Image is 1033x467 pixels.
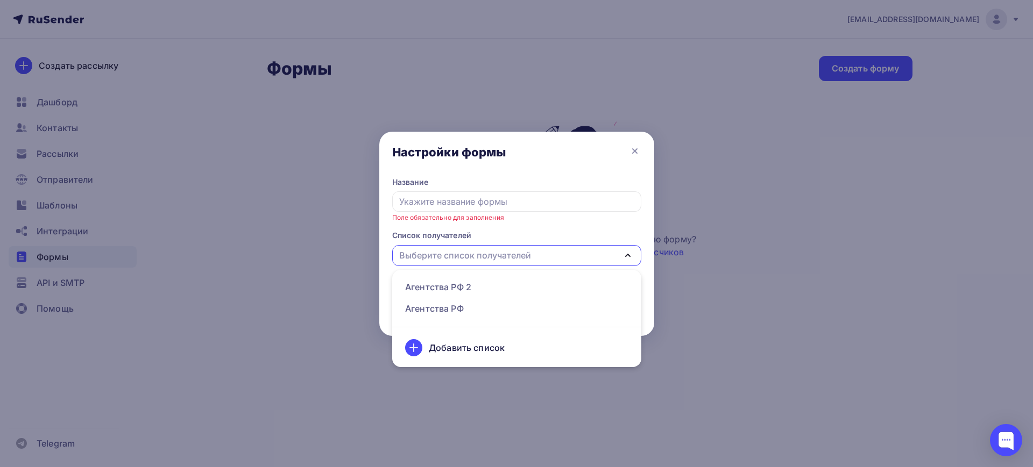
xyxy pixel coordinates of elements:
[429,341,505,354] div: Добавить список
[392,177,641,191] legend: Название
[399,249,531,262] div: Выберите список получателей
[392,213,504,221] small: Поле обязательно для заполнения
[392,145,506,160] div: Настройки формы
[392,230,641,245] legend: Список получателей
[392,191,641,212] input: Укажите название формы
[392,270,641,367] ul: Выберите список получателей
[405,302,464,315] div: Агентства РФ
[392,245,641,266] button: Выберите список получателей
[405,281,471,293] div: Агентства РФ 2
